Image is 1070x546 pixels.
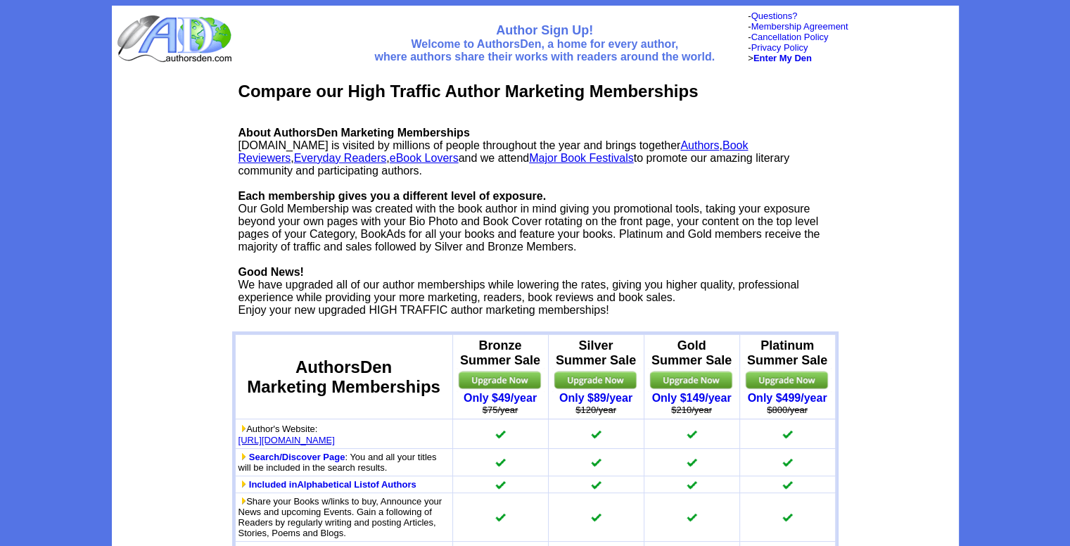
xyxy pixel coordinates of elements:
img: upgrade.jpg [648,368,736,392]
img: checkmark.gif [782,512,793,522]
a: Authors [680,139,719,151]
img: checkmark.gif [686,429,697,439]
a: Book Reviewers [238,139,749,164]
b: Silver Summer Sale [556,338,636,367]
img: upgrade.jpg [744,368,832,392]
img: logo_ad.gif [117,14,235,63]
img: checkmark.gif [782,429,793,439]
img: checkmark.gif [495,512,506,522]
font: Author's Website: [238,424,318,434]
img: upgrade.jpg [552,368,640,392]
b: Compare our High Traffic Author Marketing Memberships [238,82,699,101]
img: more_btn2.gif [241,497,246,504]
img: more_btn2.gif [241,425,246,432]
font: Welcome to AuthorsDen, a home for every author, where authors share their works with readers arou... [374,38,715,63]
img: checkmark.gif [495,480,506,490]
b: Alphabetical List [297,479,370,490]
b: Each membership gives you a different level of exposure. [238,190,546,202]
a: Only $149/year [652,392,732,404]
font: - [748,11,797,21]
font: - - > [748,32,828,63]
a: Privacy Policy [751,42,808,53]
a: Included inAlphabetical Listof Authors [249,479,416,490]
a: Membership Agreement [751,21,848,32]
img: checkmark.gif [590,480,601,490]
img: checkmark.gif [686,512,697,522]
img: checkmark.gif [590,457,601,467]
a: eBook Lovers [390,152,459,164]
b: Platinum Summer Sale [747,338,827,367]
font: - [748,21,848,32]
strike: $800/year [767,405,808,415]
img: checkmark.gif [590,429,601,439]
font: Author Sign Up! [496,23,593,37]
img: checkmark.gif [782,457,793,467]
img: checkmark.gif [495,429,506,439]
img: more_btn2.gif [241,481,246,488]
img: checkmark.gif [590,512,601,522]
a: Major Book Festivals [529,152,634,164]
img: upgrade.jpg [457,368,544,392]
a: Search/Discover Page [249,452,345,462]
img: checkmark.gif [782,480,793,490]
a: Questions? [751,11,798,21]
img: checkmark.gif [686,480,697,490]
img: checkmark.gif [495,457,506,467]
b: About AuthorsDen Marketing Memberships [238,127,470,139]
a: Only $499/year [748,392,827,404]
font: : You and all your titles will be included in the search results. [238,452,437,473]
font: Share your Books w/links to buy, Announce your News and upcoming Events. Gain a following of Read... [238,496,442,538]
b: Gold Summer Sale [651,338,732,367]
a: Cancellation Policy [751,32,829,42]
font: AuthorsDen Marketing Memberships [247,357,440,396]
a: Enter My Den [753,53,812,63]
b: Good News! [238,266,304,278]
font: [DOMAIN_NAME] is visited by millions of people throughout the year and brings together , , , and ... [238,127,820,316]
strike: $120/year [575,405,616,415]
a: Only $89/year [559,392,632,404]
img: checkmark.gif [686,457,697,467]
b: Bronze Summer Sale [460,338,540,367]
a: Only $49/year [464,392,537,404]
strike: $75/year [483,405,518,415]
a: Everyday Readers [294,152,387,164]
a: [URL][DOMAIN_NAME] [238,435,335,445]
strike: $210/year [671,405,712,415]
img: more_btn2.gif [241,453,246,460]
